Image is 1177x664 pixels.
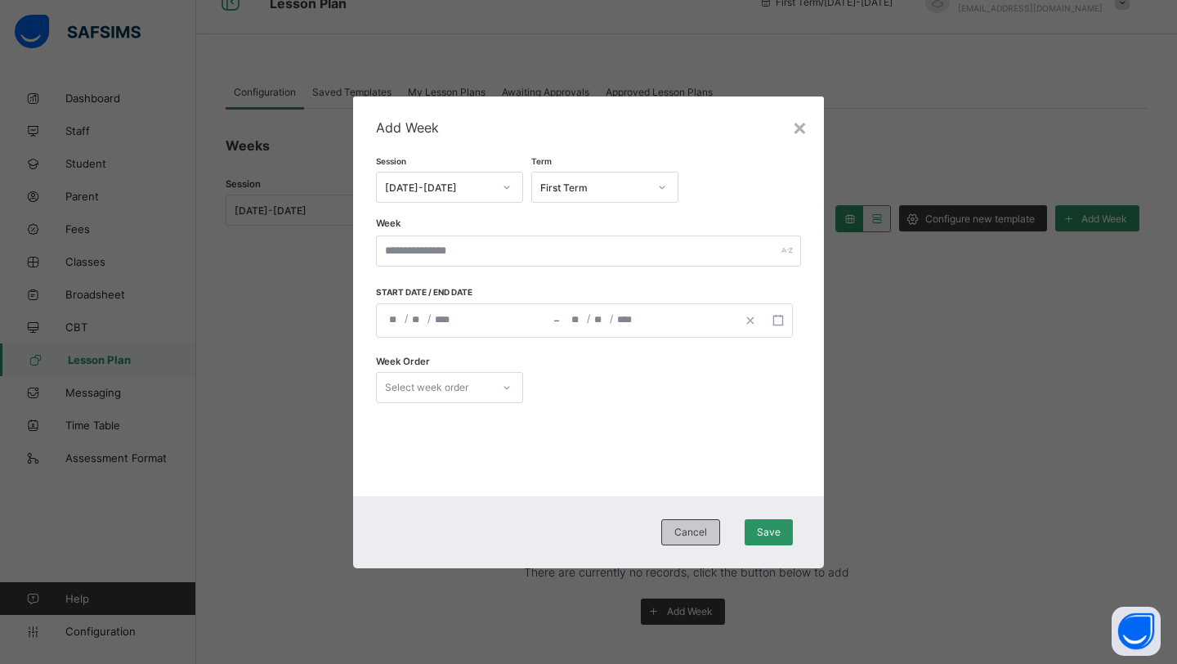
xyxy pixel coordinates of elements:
[757,526,781,538] span: Save
[1112,607,1161,656] button: Open asap
[531,156,552,166] span: Term
[376,156,406,166] span: Session
[376,119,801,136] span: Add Week
[610,312,613,325] span: /
[385,372,468,403] div: Select week order
[540,181,648,193] div: First Term
[405,312,408,325] span: /
[554,313,559,328] span: –
[376,218,401,229] label: Week
[587,312,590,325] span: /
[376,356,430,367] span: Week Order
[376,287,561,297] span: Start date / End date
[427,312,431,325] span: /
[385,181,493,193] div: [DATE]-[DATE]
[792,113,808,141] div: ×
[674,526,707,538] span: Cancel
